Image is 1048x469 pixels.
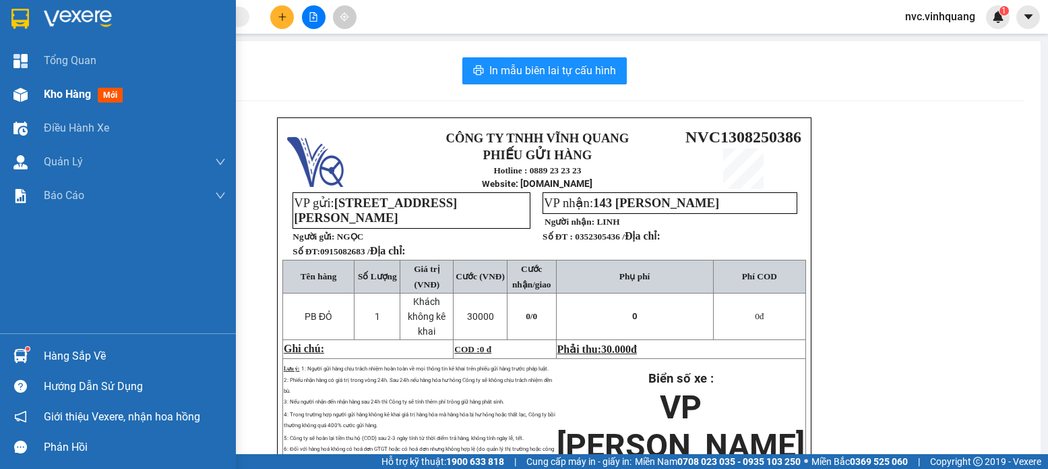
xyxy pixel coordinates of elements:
span: LINH [596,217,619,227]
div: Hướng dẫn sử dụng [44,377,226,397]
span: Cước (VNĐ) [456,271,505,281]
span: Địa chỉ: [370,245,406,256]
strong: 0708 023 035 - 0935 103 250 [677,456,801,467]
strong: Người nhận: [545,217,594,227]
span: Kho hàng [44,88,91,101]
span: NGỌC [337,231,364,242]
span: message [14,441,27,453]
button: aim [333,5,357,29]
span: file-add [309,12,318,22]
span: PB ĐỎ [305,311,332,322]
sup: 1 [999,6,1009,16]
span: Khách không kê khai [408,296,445,337]
strong: PHIẾU GỬI HÀNG [483,148,592,162]
strong: Số ĐT: [292,246,405,256]
span: Cung cấp máy in - giấy in: [526,454,631,469]
span: 0 đ [480,344,491,354]
span: 0/ [526,311,537,321]
span: 1 [375,311,380,322]
span: Giá trị (VNĐ) [414,264,439,289]
strong: Số ĐT : [543,231,573,242]
div: Hàng sắp về [44,346,226,366]
span: [STREET_ADDRESS][PERSON_NAME] [294,196,457,225]
strong: 0369 525 060 [850,456,908,467]
span: down [215,157,226,167]
span: Phụ phí [619,271,650,281]
span: đ [755,311,764,321]
span: question-circle [14,380,27,393]
span: In mẫu biên lai tự cấu hình [489,62,616,79]
span: Miền Nam [635,454,801,469]
button: caret-down [1016,5,1040,29]
span: 0915082683 / [320,246,406,256]
span: đ [631,343,637,355]
strong: Người gửi: [292,231,334,242]
span: Tên hàng [301,271,337,281]
strong: 1900 633 818 [446,456,504,467]
span: COD : [454,344,491,354]
span: Quản Lý [44,153,83,170]
img: solution-icon [13,189,28,203]
span: nvc.vinhquang [894,8,986,25]
span: VP nhận: [544,196,719,210]
span: Số Lượng [358,271,397,281]
img: warehouse-icon [13,349,28,363]
span: 30000 [467,311,494,322]
sup: 1 [26,347,30,351]
span: Hỗ trợ kỹ thuật: [381,454,504,469]
img: warehouse-icon [13,121,28,136]
span: 143 [PERSON_NAME] [593,196,719,210]
img: logo-vxr [11,9,29,29]
span: Lưu ý: [284,366,299,372]
span: 3: Nếu người nhận đến nhận hàng sau 24h thì Công ty sẽ tính thêm phí trông giữ hàng phát sinh. [284,399,504,405]
span: Điều hành xe [44,119,109,136]
span: Miền Bắc [811,454,908,469]
strong: Biển số xe : [648,371,714,386]
span: plus [278,12,287,22]
span: ⚪️ [804,459,808,464]
span: 0 [632,311,638,321]
span: Cước nhận/giao [512,264,551,289]
button: printerIn mẫu biên lai tự cấu hình [462,57,627,84]
div: Phản hồi [44,437,226,458]
span: notification [14,410,27,423]
img: warehouse-icon [13,88,28,102]
span: 0 [755,311,760,321]
img: warehouse-icon [13,155,28,169]
span: 0 [533,311,538,321]
span: down [215,190,226,201]
span: 0352305436 / [575,231,660,242]
button: file-add [302,5,326,29]
span: Tổng Quan [44,52,96,69]
span: NVC1308250386 [685,128,801,146]
span: mới [98,88,123,103]
span: copyright [973,457,983,466]
strong: Hotline : 0889 23 23 23 [493,165,581,175]
span: aim [340,12,349,22]
span: | [514,454,516,469]
span: | [918,454,920,469]
span: 2: Phiếu nhận hàng có giá trị trong vòng 24h. Sau 24h nếu hàng hóa hư hỏng Công ty sẽ không chịu ... [284,377,552,394]
span: Website [482,179,516,189]
span: Địa chỉ: [625,230,660,242]
span: 1 [1001,6,1006,16]
strong: : [DOMAIN_NAME] [482,178,592,189]
span: printer [473,65,484,78]
span: VP [PERSON_NAME] [557,388,805,465]
span: 1: Người gửi hàng chịu trách nhiệm hoàn toàn về mọi thông tin kê khai trên phiếu gửi hàng trước p... [301,366,549,372]
span: 4: Trong trường hợp người gửi hàng không kê khai giá trị hàng hóa mà hàng hóa bị hư hỏng hoặc thấ... [284,412,555,429]
span: Ghi chú: [284,343,324,354]
img: icon-new-feature [992,11,1004,23]
span: Phí COD [742,271,777,281]
span: VP gửi: [294,196,457,225]
img: logo [287,130,344,187]
strong: CÔNG TY TNHH VĨNH QUANG [445,131,629,145]
span: caret-down [1022,11,1035,23]
span: Báo cáo [44,187,84,204]
span: 30.000 [601,343,631,355]
span: Giới thiệu Vexere, nhận hoa hồng [44,408,200,425]
button: plus [270,5,294,29]
img: dashboard-icon [13,54,28,68]
span: Phải thu: [557,343,637,355]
